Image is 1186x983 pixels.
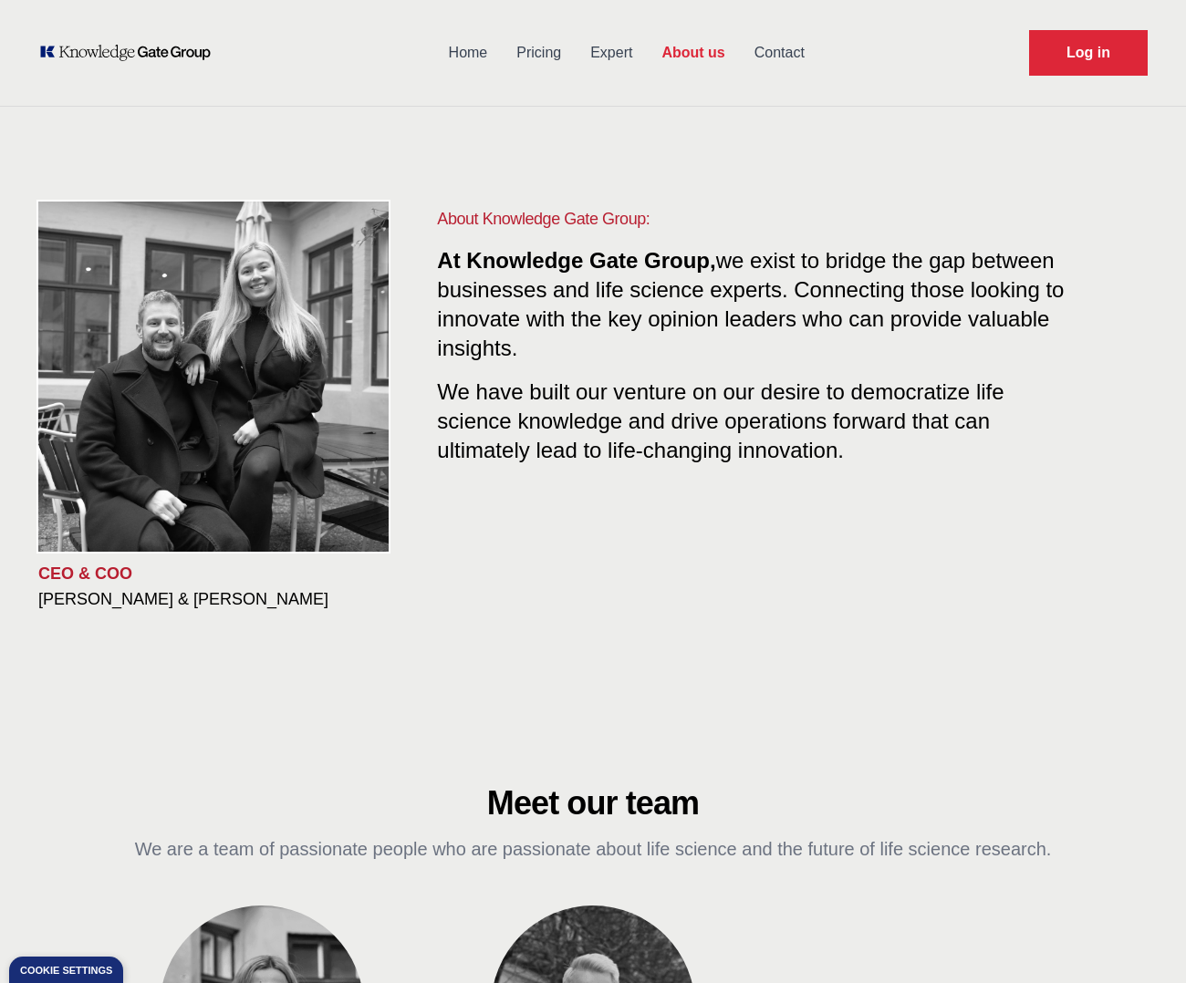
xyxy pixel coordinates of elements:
div: Cookie settings [20,966,112,976]
a: Request Demo [1029,30,1148,76]
a: About us [647,29,739,77]
span: We have built our venture on our desire to democratize life science knowledge and drive operation... [437,372,1004,462]
img: KOL management, KEE, Therapy area experts [38,202,389,552]
a: Contact [740,29,819,77]
a: Expert [576,29,647,77]
p: CEO & COO [38,563,408,585]
h2: Meet our team [126,785,1060,822]
h3: [PERSON_NAME] & [PERSON_NAME] [38,588,408,610]
a: Pricing [502,29,576,77]
h1: About Knowledge Gate Group: [437,206,1075,232]
span: At Knowledge Gate Group, [437,248,715,273]
iframe: Chat Widget [1095,895,1186,983]
a: KOL Knowledge Platform: Talk to Key External Experts (KEE) [38,44,224,62]
span: we exist to bridge the gap between businesses and life science experts. Connecting those looking ... [437,248,1064,360]
a: Home [434,29,503,77]
p: We are a team of passionate people who are passionate about life science and the future of life s... [126,836,1060,862]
